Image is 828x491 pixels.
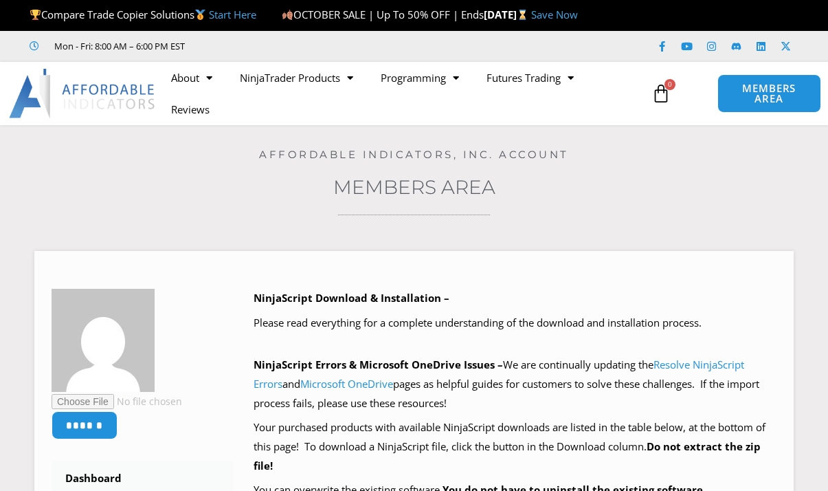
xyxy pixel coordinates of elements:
[664,79,675,90] span: 0
[226,62,367,94] a: NinjaTrader Products
[333,175,495,199] a: Members Area
[195,10,205,20] img: 🥇
[209,8,256,21] a: Start Here
[300,377,393,391] a: Microsoft OneDrive
[52,289,155,392] img: 2104ff82a573d33eb4fa89838029353e1b42937c46890ed70328dffec09039db
[531,8,578,21] a: Save Now
[367,62,473,94] a: Programming
[30,8,256,21] span: Compare Trade Copier Solutions
[254,358,744,391] a: Resolve NinjaScript Errors
[259,148,569,161] a: Affordable Indicators, Inc. Account
[254,291,449,305] b: NinjaScript Download & Installation –
[254,418,776,476] p: Your purchased products with available NinjaScript downloads are listed in the table below, at th...
[732,83,807,104] span: MEMBERS AREA
[282,10,293,20] img: 🍂
[254,356,776,413] p: We are continually updating the and pages as helpful guides for customers to solve these challeng...
[254,314,776,333] p: Please read everything for a complete understanding of the download and installation process.
[204,39,410,53] iframe: Customer reviews powered by Trustpilot
[473,62,588,94] a: Futures Trading
[157,94,223,125] a: Reviews
[517,10,528,20] img: ⌛
[157,62,646,125] nav: Menu
[51,38,185,54] span: Mon - Fri: 8:00 AM – 6:00 PM EST
[717,74,821,113] a: MEMBERS AREA
[30,10,41,20] img: 🏆
[254,439,761,472] b: Do not extract the zip file!
[282,8,484,21] span: OCTOBER SALE | Up To 50% OFF | Ends
[484,8,531,21] strong: [DATE]
[631,74,691,113] a: 0
[254,358,503,371] b: NinjaScript Errors & Microsoft OneDrive Issues –
[9,69,157,118] img: LogoAI | Affordable Indicators – NinjaTrader
[157,62,226,94] a: About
